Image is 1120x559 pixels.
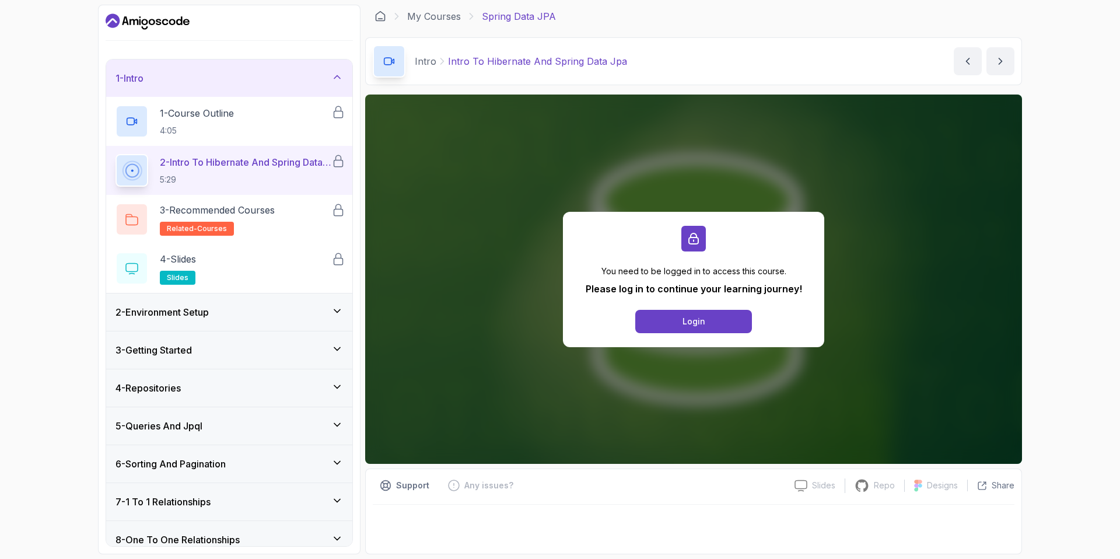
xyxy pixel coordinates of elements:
button: 3-Getting Started [106,331,352,369]
a: Dashboard [374,11,386,22]
a: Dashboard [106,12,190,31]
span: related-courses [167,224,227,233]
h3: 8 - One To One Relationships [116,533,240,547]
button: 1-Intro [106,60,352,97]
h3: 3 - Getting Started [116,343,192,357]
p: Please log in to continue your learning journey! [586,282,802,296]
button: Login [635,310,752,333]
p: Intro [415,54,436,68]
button: 3-Recommended Coursesrelated-courses [116,203,343,236]
h3: 1 - Intro [116,71,143,85]
h3: 6 - Sorting And Pagination [116,457,226,471]
button: next content [986,47,1014,75]
button: previous content [954,47,982,75]
p: 4:05 [160,125,234,137]
p: 2 - Intro To Hibernate And Spring Data Jpa [160,155,331,169]
button: 6-Sorting And Pagination [106,445,352,483]
h3: 5 - Queries And Jpql [116,419,202,433]
p: 4 - Slides [160,252,196,266]
p: Any issues? [464,480,513,491]
button: 8-One To One Relationships [106,521,352,558]
p: Support [396,480,429,491]
button: 7-1 To 1 Relationships [106,483,352,520]
button: 2-Intro To Hibernate And Spring Data Jpa5:29 [116,154,343,187]
p: Designs [927,480,958,491]
p: 1 - Course Outline [160,106,234,120]
p: Share [992,480,1014,491]
p: Spring Data JPA [482,9,556,23]
a: My Courses [407,9,461,23]
div: Login [682,316,705,327]
button: 1-Course Outline4:05 [116,105,343,138]
button: Share [967,480,1014,491]
button: Support button [373,476,436,495]
h3: 4 - Repositories [116,381,181,395]
h3: 2 - Environment Setup [116,305,209,319]
button: 2-Environment Setup [106,294,352,331]
p: Intro To Hibernate And Spring Data Jpa [448,54,627,68]
button: 4-Repositories [106,369,352,407]
p: 3 - Recommended Courses [160,203,275,217]
span: slides [167,273,188,282]
h3: 7 - 1 To 1 Relationships [116,495,211,509]
p: 5:29 [160,174,331,186]
p: You need to be logged in to access this course. [586,265,802,277]
button: 5-Queries And Jpql [106,407,352,445]
p: Repo [874,480,895,491]
p: Slides [812,480,835,491]
button: 4-Slidesslides [116,252,343,285]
